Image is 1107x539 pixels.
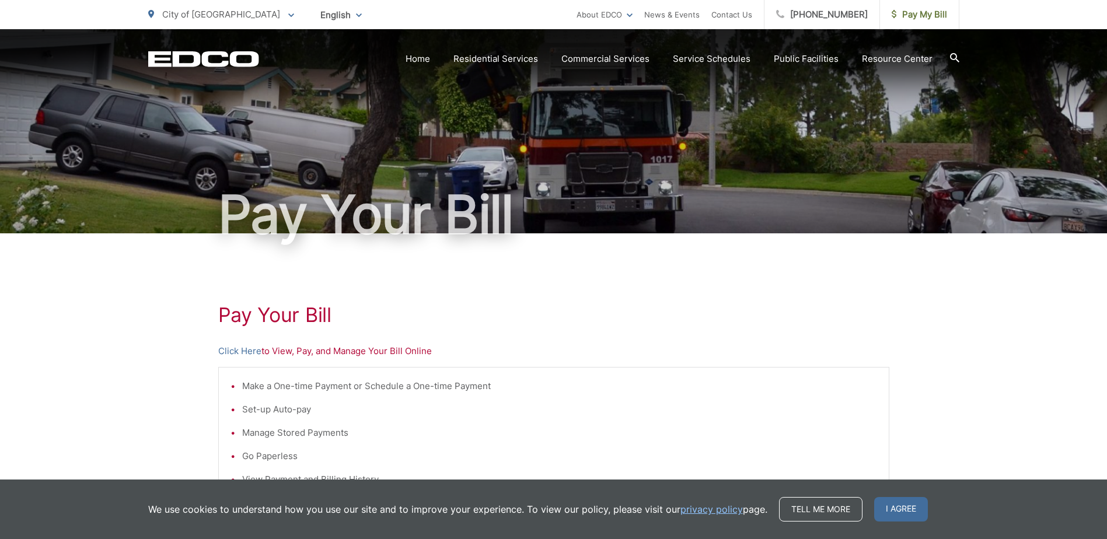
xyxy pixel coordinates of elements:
[774,52,839,66] a: Public Facilities
[406,52,430,66] a: Home
[218,344,261,358] a: Click Here
[453,52,538,66] a: Residential Services
[779,497,862,521] a: Tell me more
[148,502,767,516] p: We use cookies to understand how you use our site and to improve your experience. To view our pol...
[242,449,877,463] li: Go Paperless
[673,52,750,66] a: Service Schedules
[862,52,933,66] a: Resource Center
[242,473,877,487] li: View Payment and Billing History
[644,8,700,22] a: News & Events
[162,9,280,20] span: City of [GEOGRAPHIC_DATA]
[711,8,752,22] a: Contact Us
[218,344,889,358] p: to View, Pay, and Manage Your Bill Online
[242,379,877,393] li: Make a One-time Payment or Schedule a One-time Payment
[218,303,889,327] h1: Pay Your Bill
[577,8,633,22] a: About EDCO
[680,502,743,516] a: privacy policy
[312,5,371,25] span: English
[148,51,259,67] a: EDCD logo. Return to the homepage.
[874,497,928,521] span: I agree
[148,185,959,244] h1: Pay Your Bill
[892,8,947,22] span: Pay My Bill
[242,402,877,416] li: Set-up Auto-pay
[561,52,649,66] a: Commercial Services
[242,426,877,440] li: Manage Stored Payments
